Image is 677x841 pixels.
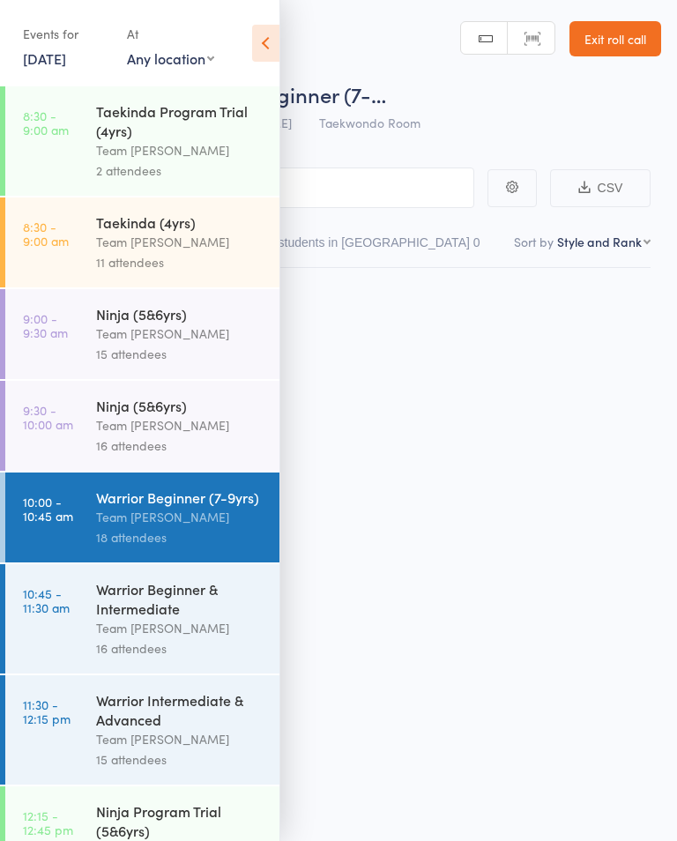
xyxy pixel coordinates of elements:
[127,48,214,68] div: Any location
[5,675,279,785] a: 11:30 -12:15 pmWarrior Intermediate & AdvancedTeam [PERSON_NAME]15 attendees
[96,579,264,618] div: Warrior Beginner & Intermediate
[127,19,214,48] div: At
[96,252,264,272] div: 11 attendees
[96,212,264,232] div: Taekinda (4yrs)
[96,324,264,344] div: Team [PERSON_NAME]
[96,690,264,729] div: Warrior Intermediate & Advanced
[96,729,264,749] div: Team [PERSON_NAME]
[96,415,264,435] div: Team [PERSON_NAME]
[96,507,264,527] div: Team [PERSON_NAME]
[23,108,69,137] time: 8:30 - 9:00 am
[96,160,264,181] div: 2 attendees
[5,197,279,287] a: 8:30 -9:00 amTaekinda (4yrs)Team [PERSON_NAME]11 attendees
[96,344,264,364] div: 15 attendees
[96,801,264,840] div: Ninja Program Trial (5&6yrs)
[5,564,279,674] a: 10:45 -11:30 amWarrior Beginner & IntermediateTeam [PERSON_NAME]16 attendees
[23,403,73,431] time: 9:30 - 10:00 am
[244,227,480,267] button: Other students in [GEOGRAPHIC_DATA]0
[23,19,109,48] div: Events for
[96,749,264,770] div: 15 attendees
[23,220,69,248] time: 8:30 - 9:00 am
[96,618,264,638] div: Team [PERSON_NAME]
[5,473,279,562] a: 10:00 -10:45 amWarrior Beginner (7-9yrs)Team [PERSON_NAME]18 attendees
[514,233,554,250] label: Sort by
[96,140,264,160] div: Team [PERSON_NAME]
[96,396,264,415] div: Ninja (5&6yrs)
[473,235,480,249] div: 0
[23,586,70,614] time: 10:45 - 11:30 am
[569,21,661,56] a: Exit roll call
[96,487,264,507] div: Warrior Beginner (7-9yrs)
[96,435,264,456] div: 16 attendees
[23,48,66,68] a: [DATE]
[23,697,71,726] time: 11:30 - 12:15 pm
[5,289,279,379] a: 9:00 -9:30 amNinja (5&6yrs)Team [PERSON_NAME]15 attendees
[557,233,642,250] div: Style and Rank
[23,808,73,837] time: 12:15 - 12:45 pm
[23,495,73,523] time: 10:00 - 10:45 am
[96,527,264,547] div: 18 attendees
[96,232,264,252] div: Team [PERSON_NAME]
[175,79,386,108] span: Warrior Beginner (7-…
[96,304,264,324] div: Ninja (5&6yrs)
[96,101,264,140] div: Taekinda Program Trial (4yrs)
[23,311,68,339] time: 9:00 - 9:30 am
[319,114,420,131] span: Taekwondo Room
[550,169,651,207] button: CSV
[5,381,279,471] a: 9:30 -10:00 amNinja (5&6yrs)Team [PERSON_NAME]16 attendees
[96,638,264,659] div: 16 attendees
[5,86,279,196] a: 8:30 -9:00 amTaekinda Program Trial (4yrs)Team [PERSON_NAME]2 attendees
